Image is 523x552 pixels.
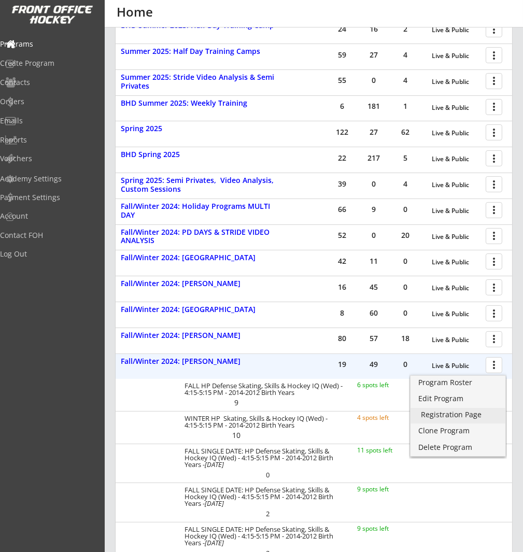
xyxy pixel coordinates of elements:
div: 0 [252,472,283,478]
div: Fall/Winter 2024: Holiday Programs MULTI DAY [121,202,282,220]
div: Live & Public [432,336,480,344]
div: 4 [390,51,421,59]
div: 4 [390,180,421,188]
em: [DATE] [205,499,224,508]
div: Fall/Winter 2024: [GEOGRAPHIC_DATA] [121,253,282,262]
em: [DATE] [205,460,224,469]
button: more_vert [486,47,502,63]
button: more_vert [486,279,502,295]
div: Live & Public [432,285,480,292]
div: 9 [358,206,389,213]
div: Live & Public [432,310,480,318]
div: 66 [327,206,358,213]
div: 217 [358,154,389,162]
div: 6 spots left [357,382,424,388]
button: more_vert [486,357,502,373]
div: 5 [390,154,421,162]
div: 0 [358,77,389,84]
button: more_vert [486,21,502,37]
div: Clone Program [418,427,498,434]
div: Program Roster [418,379,498,386]
button: more_vert [486,253,502,270]
div: FALL SINGLE DATE: HP Defense Skating, Skills & Hockey IQ (Wed) - 4:15-5:15 PM - 2014-2012 Birth Y... [185,487,343,507]
div: 0 [390,284,421,291]
div: Live & Public [432,181,480,189]
div: 22 [327,154,358,162]
div: 0 [358,232,389,239]
div: 0 [390,309,421,317]
div: Fall/Winter 2024: [PERSON_NAME] [121,279,282,288]
div: FALL SINGLE DATE: HP Defense Skating, Skills & Hockey IQ (Wed) - 4:15-5:15 PM - 2014-2012 Birth Y... [185,526,343,546]
div: 60 [358,309,389,317]
div: Spring 2025 [121,124,282,133]
button: more_vert [486,202,502,218]
div: Registration Page [421,411,495,418]
div: 4 spots left [357,415,424,421]
div: 9 spots left [357,526,424,532]
div: 122 [327,129,358,136]
div: Fall/Winter 2024: [GEOGRAPHIC_DATA] [121,305,282,314]
div: 27 [358,129,389,136]
div: Live & Public [432,104,480,111]
button: more_vert [486,305,502,321]
div: Live & Public [432,207,480,215]
div: Summer 2025: Half Day Training Camps [121,47,282,56]
div: 0 [358,180,389,188]
div: Fall/Winter 2024: [PERSON_NAME] [121,357,282,366]
em: [DATE] [205,538,224,547]
div: 24 [327,25,358,33]
div: 0 [390,361,421,368]
a: Edit Program [411,392,505,407]
div: WINTER HP Skating, Skills & Hockey IQ (Wed) - 4:15-5:15 PM - 2014-2012 Birth Years [185,415,343,429]
button: more_vert [486,99,502,115]
div: Live & Public [432,130,480,137]
div: 45 [358,284,389,291]
div: 18 [390,335,421,342]
div: Delete Program [418,444,498,451]
div: 52 [327,232,358,239]
div: Live & Public [432,155,480,163]
div: 16 [358,25,389,33]
div: Live & Public [432,233,480,240]
div: 8 [327,309,358,317]
div: 49 [358,361,389,368]
div: Live & Public [432,52,480,60]
div: 42 [327,258,358,265]
div: Live & Public [432,259,480,266]
div: 11 spots left [357,447,424,454]
div: Live & Public [432,362,480,370]
div: 6 [327,103,358,110]
div: 20 [390,232,421,239]
div: 19 [327,361,358,368]
div: Live & Public [432,26,480,34]
div: 62 [390,129,421,136]
div: Fall/Winter 2024: PD DAYS & STRIDE VIDEO ANALYSIS [121,228,282,246]
div: 2 [390,25,421,33]
button: more_vert [486,228,502,244]
div: BHD Spring 2025 [121,150,282,159]
div: Live & Public [432,78,480,86]
div: Edit Program [418,395,498,402]
div: FALL HP Defense Skating, Skills & Hockey IQ (Wed) - 4:15-5:15 PM - 2014-2012 Birth Years [185,383,343,396]
div: 11 [358,258,389,265]
div: 0 [390,258,421,265]
div: 39 [327,180,358,188]
div: 55 [327,77,358,84]
div: FALL SINGLE DATE: HP Defense Skating, Skills & Hockey IQ (Wed) - 4:15-5:15 PM - 2014-2012 Birth Y... [185,448,343,468]
div: 0 [390,206,421,213]
div: 2 [252,511,283,517]
button: more_vert [486,124,502,140]
div: 80 [327,335,358,342]
div: 4 [390,77,421,84]
a: Registration Page [411,408,505,423]
div: 9 spots left [357,486,424,492]
button: more_vert [486,176,502,192]
a: Program Roster [411,376,505,391]
button: more_vert [486,150,502,166]
button: more_vert [486,73,502,89]
div: 57 [358,335,389,342]
div: 10 [221,432,252,439]
button: more_vert [486,331,502,347]
div: 27 [358,51,389,59]
div: 9 [221,399,252,406]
